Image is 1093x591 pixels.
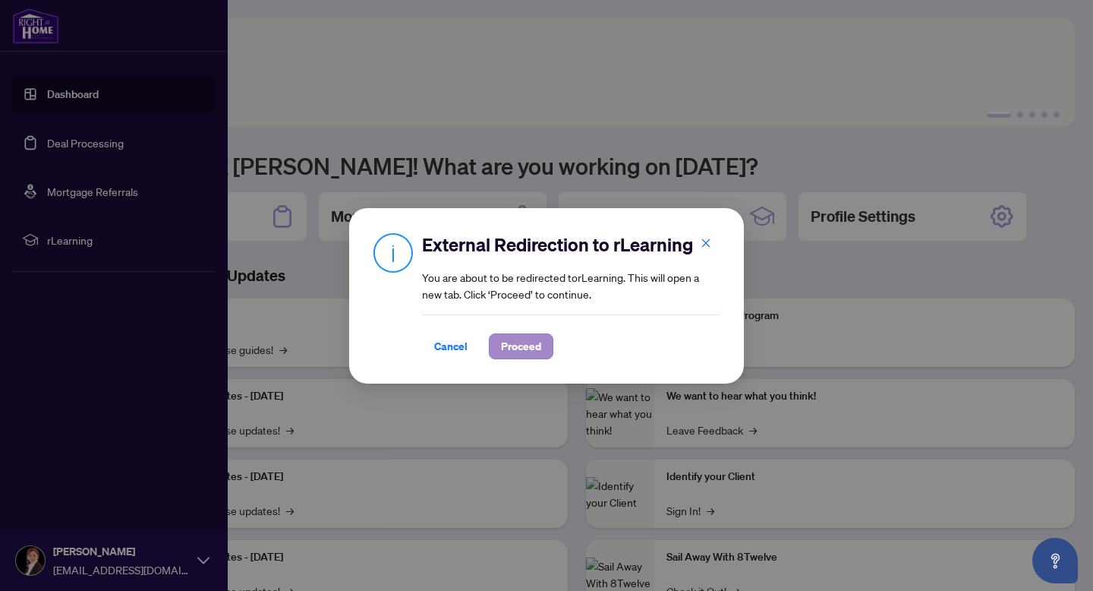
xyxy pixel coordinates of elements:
[501,334,541,359] span: Proceed
[422,232,720,359] div: You are about to be redirected to rLearning . This will open a new tab. Click ‘Proceed’ to continue.
[489,333,553,359] button: Proceed
[701,238,711,248] span: close
[1032,538,1078,583] button: Open asap
[422,232,720,257] h2: External Redirection to rLearning
[422,333,480,359] button: Cancel
[373,232,413,273] img: Info Icon
[434,334,468,359] span: Cancel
